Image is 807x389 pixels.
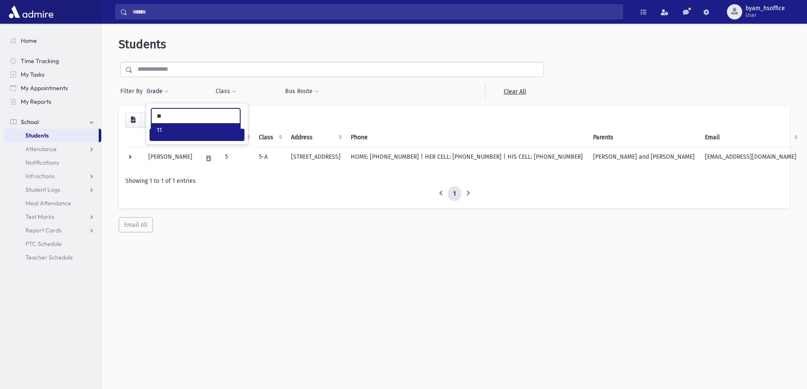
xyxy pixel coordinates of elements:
span: My Appointments [21,84,68,92]
a: Clear All [485,84,544,99]
button: CSV [125,113,141,128]
td: 5 [220,147,254,170]
th: Parents [588,128,700,147]
a: Report Cards [3,223,101,237]
td: 5-A [254,147,286,170]
button: Email All [119,217,153,232]
span: Students [25,132,49,139]
li: 11 [152,123,240,137]
span: User [746,12,785,19]
span: My Tasks [21,71,44,78]
span: Teacher Schedule [25,254,73,261]
span: PTC Schedule [25,240,62,248]
img: AdmirePro [7,3,55,20]
a: Meal Attendance [3,196,101,210]
a: Student Logs [3,183,101,196]
a: My Reports [3,95,101,108]
th: Address: activate to sort column ascending [286,128,346,147]
button: Print [141,113,158,128]
a: Students [3,129,99,142]
td: [EMAIL_ADDRESS][DOMAIN_NAME] [700,147,801,170]
td: [PERSON_NAME] and [PERSON_NAME] [588,147,700,170]
button: Class [215,84,236,99]
span: Student Logs [25,186,60,193]
button: Filter [150,129,244,141]
th: Class: activate to sort column ascending [254,128,286,147]
input: Search [128,4,623,19]
span: Meal Attendance [25,199,71,207]
a: Infractions [3,169,101,183]
a: School [3,115,101,129]
span: Attendance [25,145,57,153]
span: Students [119,37,166,51]
span: Notifications [25,159,59,166]
th: Email: activate to sort column ascending [700,128,801,147]
td: [STREET_ADDRESS] [286,147,346,170]
a: My Tasks [3,68,101,81]
a: My Appointments [3,81,101,95]
span: Test Marks [25,213,54,221]
a: Attendance [3,142,101,156]
span: Infractions [25,172,55,180]
td: HOME: [PHONE_NUMBER] | HER CELL: [PHONE_NUMBER] | HIS CELL: [PHONE_NUMBER] [346,147,588,170]
a: Teacher Schedule [3,251,101,264]
a: Time Tracking [3,54,101,68]
div: Showing 1 to 1 of 1 entries [125,177,783,185]
a: Home [3,34,101,47]
a: 1 [448,186,461,201]
span: Filter By [120,87,146,96]
th: Student: activate to sort column descending [143,128,197,147]
a: Notifications [3,156,101,169]
a: PTC Schedule [3,237,101,251]
span: byam_hsoffice [746,5,785,12]
td: [PERSON_NAME] [143,147,197,170]
button: Grade [146,84,169,99]
button: Bus Route [285,84,319,99]
span: My Reports [21,98,51,105]
th: Phone [346,128,588,147]
span: Report Cards [25,226,61,234]
span: Home [21,37,37,44]
span: Time Tracking [21,57,59,65]
a: Test Marks [3,210,101,223]
span: School [21,118,39,126]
